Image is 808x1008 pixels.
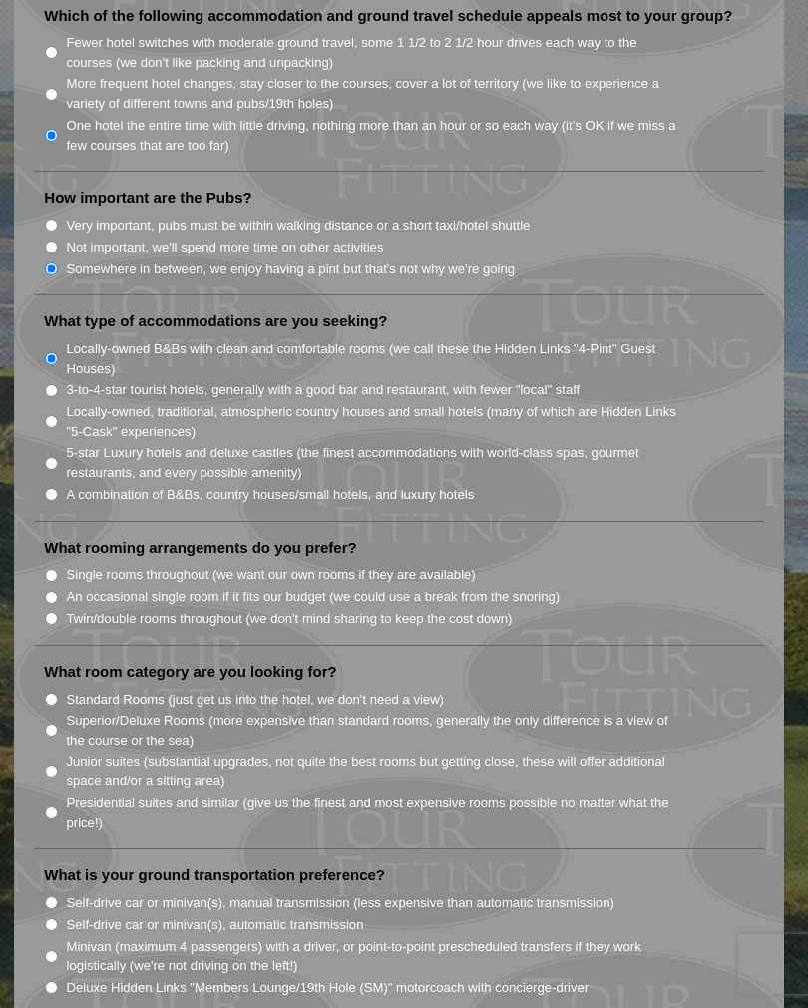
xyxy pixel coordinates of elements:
[66,978,589,998] label: Deluxe Hidden Links "Members Lounge/19th Hole (SM)" motorcoach with concierge-driver
[66,402,682,441] label: Locally-owned, traditional, atmospheric country houses and small hotels (many of which are Hidden...
[66,753,682,791] label: Junior suites (substantial upgrades, not quite the best rooms but getting close, these will offer...
[66,690,444,710] label: Standard Rooms (just get us into the hotel, we don't need a view)
[66,216,530,236] label: Very important, pubs must be within walking distance or a short taxi/hotel shuttle
[66,259,515,279] label: Somewhere in between, we enjoy having a pint but that's not why we're going
[44,538,356,558] label: What rooming arrangements do you prefer?
[44,6,732,26] label: Which of the following accommodation and ground travel schedule appeals most to your group?
[66,565,475,585] label: Single rooms throughout (we want our own rooms if they are available)
[66,33,682,72] label: Fewer hotel switches with moderate ground travel, some 1 1/2 to 2 1/2 hour drives each way to the...
[44,311,387,331] label: What type of accommodations are you seeking?
[66,711,682,750] label: Superior/Deluxe Rooms (more expensive than standard rooms, generally the only difference is a vie...
[66,443,682,482] label: 5-star Luxury hotels and deluxe castles (the finest accommodations with world-class spas, gourmet...
[44,188,251,208] label: How important are the Pubs?
[66,587,560,607] label: An occasional single room if it fits our budget (we could use a break from the snoring)
[66,893,613,913] label: Self-drive car or minivan(s), manual transmission (less expensive than automatic transmission)
[66,485,474,505] label: A combination of B&Bs, country houses/small hotels, and luxury hotels
[66,915,363,935] label: Self-drive car or minivan(s), automatic transmission
[66,380,580,400] label: 3-to-4-star tourist hotels, generally with a good bar and restaurant, with fewer "local" staff
[66,937,682,976] label: Minivan (maximum 4 passengers) with a driver, or point-to-point prescheduled transfers if they wo...
[66,116,682,155] label: One hotel the entire time with little driving, nothing more than an hour or so each way (it’s OK ...
[66,339,682,378] label: Locally-owned B&Bs with clean and comfortable rooms (we call these the Hidden Links "4-Pint" Gues...
[66,793,682,832] label: Presidential suites and similar (give us the finest and most expensive rooms possible no matter w...
[66,609,512,629] label: Twin/double rooms throughout (we don't mind sharing to keep the cost down)
[66,238,383,257] label: Not important, we'll spend more time on other activities
[66,74,682,113] label: More frequent hotel changes, stay closer to the courses, cover a lot of territory (we like to exp...
[44,865,385,885] label: What is your ground transportation preference?
[44,662,336,682] label: What room category are you looking for?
